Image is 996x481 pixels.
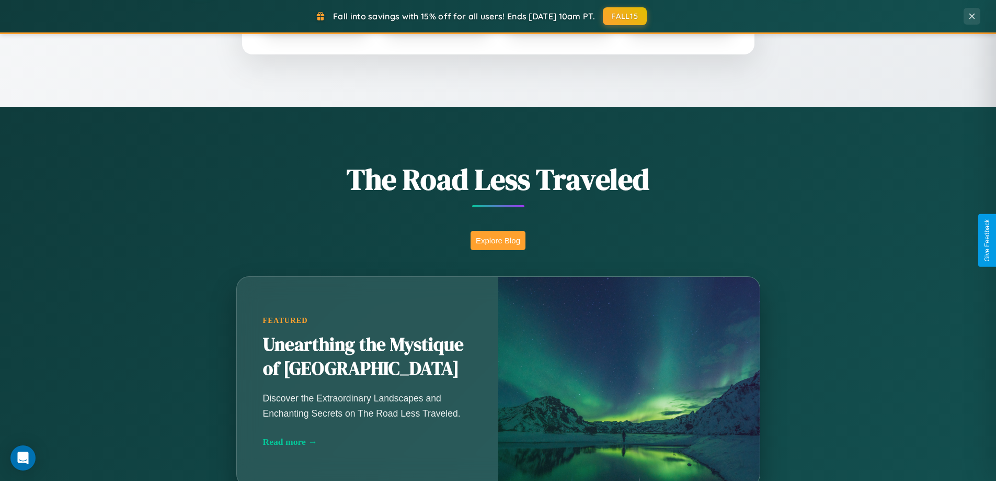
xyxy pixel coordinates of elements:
button: Explore Blog [471,231,525,250]
div: Open Intercom Messenger [10,445,36,471]
span: Fall into savings with 15% off for all users! Ends [DATE] 10am PT. [333,11,595,21]
h2: Unearthing the Mystique of [GEOGRAPHIC_DATA] [263,333,472,381]
div: Featured [263,316,472,325]
button: FALL15 [603,7,647,25]
h1: The Road Less Traveled [185,159,812,199]
div: Give Feedback [983,219,991,262]
p: Discover the Extraordinary Landscapes and Enchanting Secrets on The Road Less Traveled. [263,391,472,420]
div: Read more → [263,437,472,448]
